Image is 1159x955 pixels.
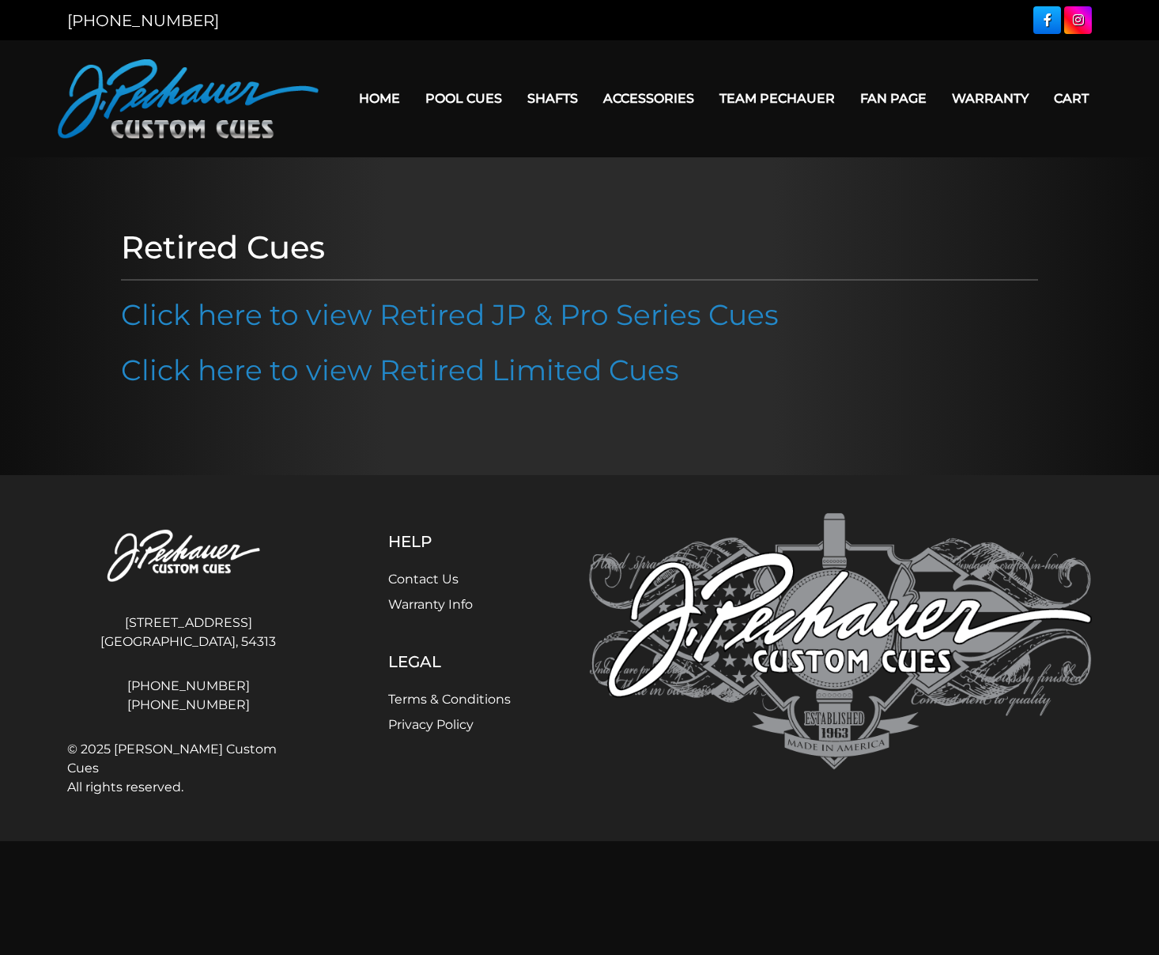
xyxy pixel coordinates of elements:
address: [STREET_ADDRESS] [GEOGRAPHIC_DATA], 54313 [67,607,309,658]
h5: Legal [388,652,511,671]
a: Pool Cues [413,78,515,119]
a: Cart [1041,78,1101,119]
span: © 2025 [PERSON_NAME] Custom Cues All rights reserved. [67,740,309,797]
a: [PHONE_NUMBER] [67,11,219,30]
a: Privacy Policy [388,717,474,732]
a: Contact Us [388,572,459,587]
a: Click here to view Retired JP & Pro Series Cues [121,297,779,332]
a: Click here to view Retired Limited Cues [121,353,679,387]
a: Terms & Conditions [388,692,511,707]
a: Home [346,78,413,119]
a: Warranty Info [388,597,473,612]
a: Team Pechauer [707,78,848,119]
a: Shafts [515,78,591,119]
a: Fan Page [848,78,939,119]
img: Pechauer Custom Cues [67,513,309,601]
a: Warranty [939,78,1041,119]
a: [PHONE_NUMBER] [67,696,309,715]
a: [PHONE_NUMBER] [67,677,309,696]
img: Pechauer Custom Cues [589,513,1092,770]
h1: Retired Cues [121,228,1038,266]
a: Accessories [591,78,707,119]
img: Pechauer Custom Cues [58,59,319,138]
h5: Help [388,532,511,551]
